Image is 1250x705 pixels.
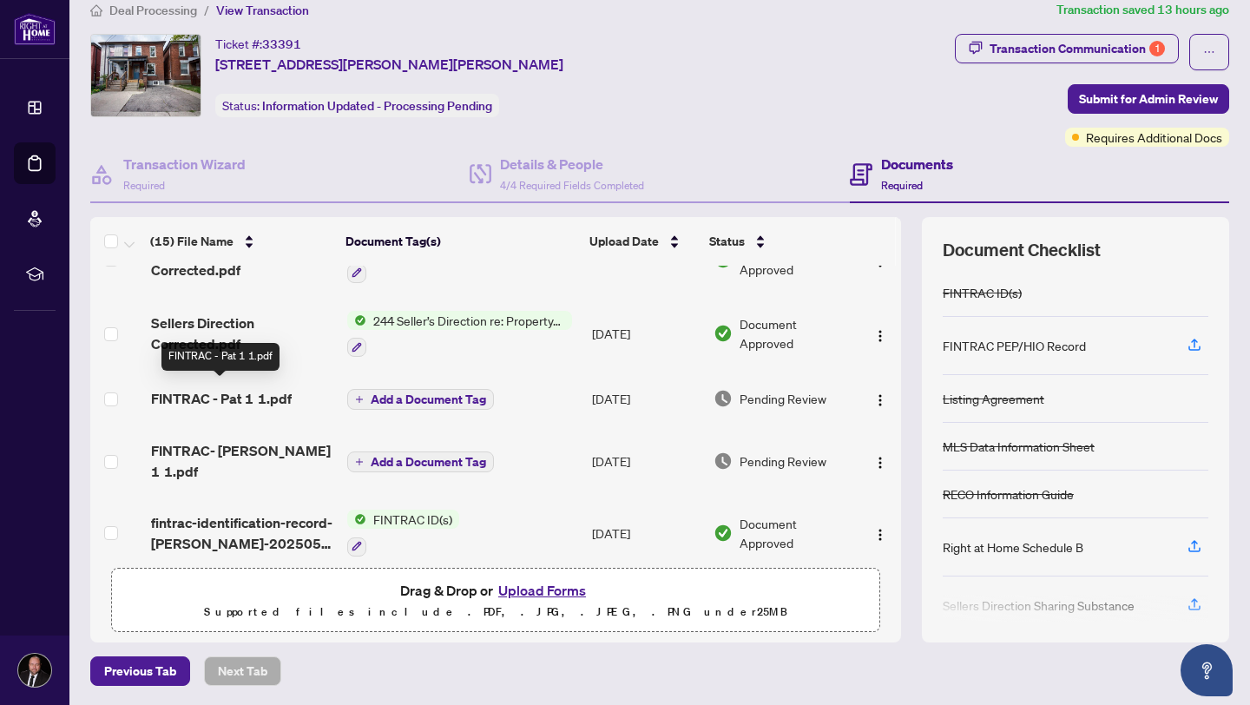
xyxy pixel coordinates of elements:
[400,579,591,602] span: Drag & Drop or
[347,510,459,557] button: Status IconFINTRAC ID(s)
[216,3,309,18] span: View Transaction
[347,510,366,529] img: Status Icon
[714,524,733,543] img: Document Status
[1086,128,1222,147] span: Requires Additional Docs
[740,451,826,471] span: Pending Review
[90,4,102,16] span: home
[585,426,707,496] td: [DATE]
[151,388,292,409] span: FINTRAC - Pat 1 1.pdf
[347,451,494,472] button: Add a Document Tag
[339,217,582,266] th: Document Tag(s)
[1079,85,1218,113] span: Submit for Admin Review
[371,393,486,405] span: Add a Document Tag
[714,389,733,408] img: Document Status
[366,510,459,529] span: FINTRAC ID(s)
[500,179,644,192] span: 4/4 Required Fields Completed
[866,519,894,547] button: Logo
[1181,644,1233,696] button: Open asap
[589,232,659,251] span: Upload Date
[873,528,887,542] img: Logo
[161,343,280,371] div: FINTRAC - Pat 1 1.pdf
[585,371,707,426] td: [DATE]
[215,54,563,75] span: [STREET_ADDRESS][PERSON_NAME][PERSON_NAME]
[262,36,301,52] span: 33391
[740,514,852,552] span: Document Approved
[709,232,745,251] span: Status
[500,154,644,175] h4: Details & People
[943,283,1022,302] div: FINTRAC ID(s)
[112,569,879,633] span: Drag & Drop orUpload FormsSupported files include .PDF, .JPG, .JPEG, .PNG under25MB
[355,395,364,404] span: plus
[955,34,1179,63] button: Transaction Communication1
[943,537,1083,557] div: Right at Home Schedule B
[151,313,333,354] span: Sellers Direction Corrected.pdf
[740,389,826,408] span: Pending Review
[371,456,486,468] span: Add a Document Tag
[873,456,887,470] img: Logo
[14,13,56,45] img: logo
[347,389,494,410] button: Add a Document Tag
[215,94,499,117] div: Status:
[151,440,333,482] span: FINTRAC- [PERSON_NAME] 1 1.pdf
[1149,41,1165,56] div: 1
[943,389,1044,408] div: Listing Agreement
[18,654,51,687] img: Profile Icon
[90,656,190,686] button: Previous Tab
[151,512,333,554] span: fintrac-identification-record-[PERSON_NAME]-20250505-201748.pdf
[355,458,364,466] span: plus
[123,179,165,192] span: Required
[943,437,1095,456] div: MLS Data Information Sheet
[585,496,707,570] td: [DATE]
[943,238,1101,262] span: Document Checklist
[123,154,246,175] h4: Transaction Wizard
[262,98,492,114] span: Information Updated - Processing Pending
[582,217,703,266] th: Upload Date
[873,393,887,407] img: Logo
[866,385,894,412] button: Logo
[104,657,176,685] span: Previous Tab
[204,656,281,686] button: Next Tab
[215,34,301,54] div: Ticket #:
[91,35,201,116] img: IMG-40724554_1.jpg
[493,579,591,602] button: Upload Forms
[881,179,923,192] span: Required
[714,324,733,343] img: Document Status
[150,232,234,251] span: (15) File Name
[873,329,887,343] img: Logo
[143,217,339,266] th: (15) File Name
[347,311,572,358] button: Status Icon244 Seller’s Direction re: Property/Offers
[943,484,1074,504] div: RECO Information Guide
[866,447,894,475] button: Logo
[347,311,366,330] img: Status Icon
[585,297,707,372] td: [DATE]
[740,314,852,352] span: Document Approved
[347,450,494,472] button: Add a Document Tag
[702,217,853,266] th: Status
[122,602,869,623] p: Supported files include .PDF, .JPG, .JPEG, .PNG under 25 MB
[714,451,733,471] img: Document Status
[347,387,494,410] button: Add a Document Tag
[866,320,894,347] button: Logo
[109,3,197,18] span: Deal Processing
[990,35,1165,63] div: Transaction Communication
[881,154,953,175] h4: Documents
[943,336,1086,355] div: FINTRAC PEP/HIO Record
[1068,84,1229,114] button: Submit for Admin Review
[366,311,572,330] span: 244 Seller’s Direction re: Property/Offers
[1203,46,1215,58] span: ellipsis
